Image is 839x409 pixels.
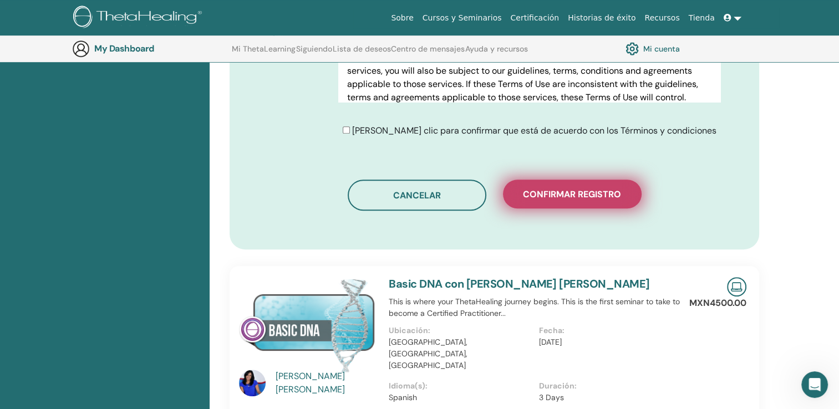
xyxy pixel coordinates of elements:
[523,188,621,200] span: Confirmar registro
[333,44,391,62] a: Lista de deseos
[389,296,689,319] p: This is where your ThetaHealing journey begins. This is the first seminar to take to become a Cer...
[239,370,266,396] img: default.jpg
[539,325,682,336] p: Fecha:
[72,40,90,58] img: generic-user-icon.jpg
[727,277,746,296] img: Live Online Seminar
[626,39,639,58] img: cog.svg
[391,44,465,62] a: Centro de mensajes
[506,8,563,28] a: Certificación
[626,39,680,58] a: Mi cuenta
[239,277,375,373] img: Basic DNA
[296,44,332,62] a: Siguiendo
[348,180,486,211] button: Cancelar
[465,44,528,62] a: Ayuda y recursos
[539,392,682,403] p: 3 Days
[347,24,711,104] p: PLEASE READ THESE TERMS OF USE CAREFULLY BEFORE USING THE WEBSITE. By using the Website, you agre...
[801,371,828,398] iframe: Intercom live chat
[389,380,532,392] p: Idioma(s):
[689,296,746,310] p: MXN4500.00
[684,8,719,28] a: Tienda
[389,325,532,336] p: Ubicación:
[393,190,441,201] span: Cancelar
[539,380,682,392] p: Duración:
[503,180,642,208] button: Confirmar registro
[232,44,296,62] a: Mi ThetaLearning
[276,370,378,396] a: [PERSON_NAME] [PERSON_NAME]
[539,336,682,348] p: [DATE]
[563,8,640,28] a: Historias de éxito
[352,125,716,136] span: [PERSON_NAME] clic para confirmar que está de acuerdo con los Términos y condiciones
[387,8,418,28] a: Sobre
[94,43,205,54] h3: My Dashboard
[418,8,506,28] a: Cursos y Seminarios
[389,392,532,403] p: Spanish
[389,336,532,371] p: [GEOGRAPHIC_DATA], [GEOGRAPHIC_DATA], [GEOGRAPHIC_DATA]
[640,8,684,28] a: Recursos
[389,277,649,291] a: Basic DNA con [PERSON_NAME] [PERSON_NAME]
[73,6,206,30] img: logo.png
